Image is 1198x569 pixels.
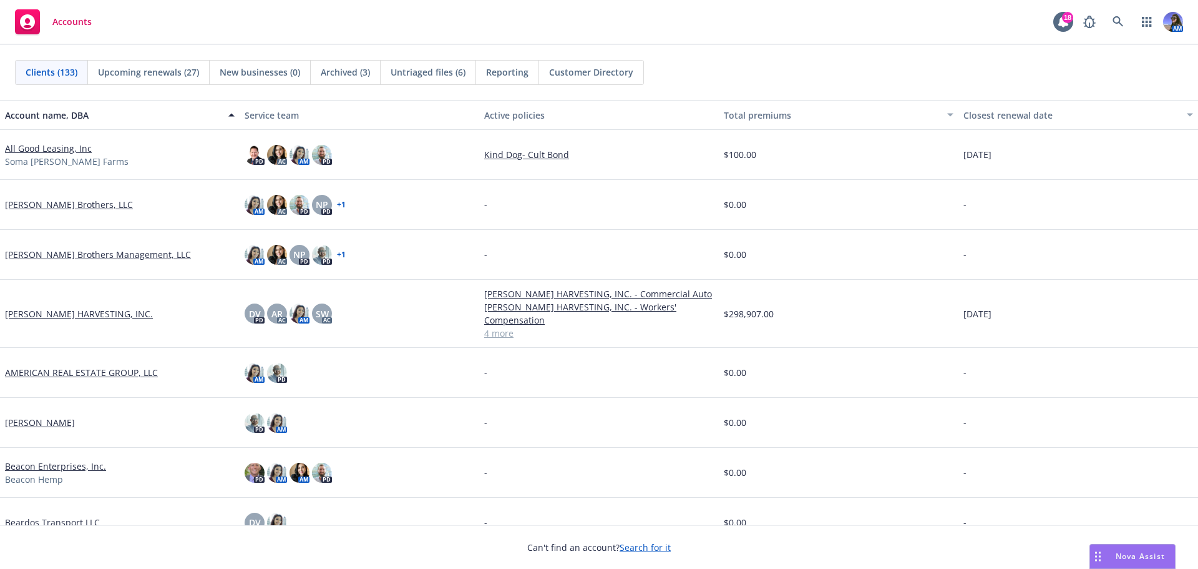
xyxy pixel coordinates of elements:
[958,100,1198,130] button: Closest renewal date
[1062,12,1073,23] div: 18
[479,100,719,130] button: Active policies
[620,542,671,553] a: Search for it
[963,148,991,161] span: [DATE]
[312,463,332,483] img: photo
[963,307,991,320] span: [DATE]
[5,366,158,379] a: AMERICAN REAL ESTATE GROUP, LLC
[267,245,287,265] img: photo
[549,66,633,79] span: Customer Directory
[484,416,487,429] span: -
[724,148,756,161] span: $100.00
[267,463,287,483] img: photo
[245,195,265,215] img: photo
[245,363,265,383] img: photo
[5,109,221,122] div: Account name, DBA
[484,198,487,211] span: -
[5,473,63,486] span: Beacon Hemp
[527,541,671,554] span: Can't find an account?
[5,248,191,261] a: [PERSON_NAME] Brothers Management, LLC
[724,248,746,261] span: $0.00
[5,198,133,211] a: [PERSON_NAME] Brothers, LLC
[724,466,746,479] span: $0.00
[1116,551,1165,562] span: Nova Assist
[724,198,746,211] span: $0.00
[1089,544,1176,569] button: Nova Assist
[484,516,487,529] span: -
[719,100,958,130] button: Total premiums
[963,416,967,429] span: -
[249,516,261,529] span: DV
[267,513,287,533] img: photo
[245,109,474,122] div: Service team
[724,109,940,122] div: Total premiums
[391,66,465,79] span: Untriaged files (6)
[1077,9,1102,34] a: Report a Bug
[249,307,261,320] span: DV
[337,201,346,209] a: + 1
[98,66,199,79] span: Upcoming renewals (27)
[337,251,346,259] a: + 1
[484,148,714,161] a: Kind Dog- Cult Bond
[1163,12,1183,32] img: photo
[484,366,487,379] span: -
[5,460,106,473] a: Beacon Enterprises, Inc.
[271,307,283,320] span: AR
[724,516,746,529] span: $0.00
[321,66,370,79] span: Archived (3)
[267,363,287,383] img: photo
[245,463,265,483] img: photo
[52,17,92,27] span: Accounts
[963,466,967,479] span: -
[724,307,774,320] span: $298,907.00
[5,307,153,320] a: [PERSON_NAME] HARVESTING, INC.
[245,145,265,165] img: photo
[1090,545,1106,568] div: Drag to move
[245,245,265,265] img: photo
[245,413,265,433] img: photo
[290,195,309,215] img: photo
[963,198,967,211] span: -
[484,327,714,340] a: 4 more
[290,463,309,483] img: photo
[312,245,332,265] img: photo
[267,145,287,165] img: photo
[267,195,287,215] img: photo
[484,466,487,479] span: -
[484,287,714,300] a: [PERSON_NAME] HARVESTING, INC. - Commercial Auto
[26,66,77,79] span: Clients (133)
[1134,9,1159,34] a: Switch app
[290,145,309,165] img: photo
[484,109,714,122] div: Active policies
[290,304,309,324] img: photo
[220,66,300,79] span: New businesses (0)
[5,516,100,529] a: Beardos Transport LLC
[963,366,967,379] span: -
[267,413,287,433] img: photo
[484,248,487,261] span: -
[293,248,306,261] span: NP
[724,416,746,429] span: $0.00
[963,248,967,261] span: -
[486,66,528,79] span: Reporting
[5,416,75,429] a: [PERSON_NAME]
[963,109,1179,122] div: Closest renewal date
[312,145,332,165] img: photo
[1106,9,1131,34] a: Search
[5,155,129,168] span: Soma [PERSON_NAME] Farms
[240,100,479,130] button: Service team
[5,142,92,155] a: All Good Leasing, Inc
[316,307,329,320] span: SW
[316,198,328,211] span: NP
[10,4,97,39] a: Accounts
[484,300,714,327] a: [PERSON_NAME] HARVESTING, INC. - Workers' Compensation
[963,516,967,529] span: -
[724,366,746,379] span: $0.00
